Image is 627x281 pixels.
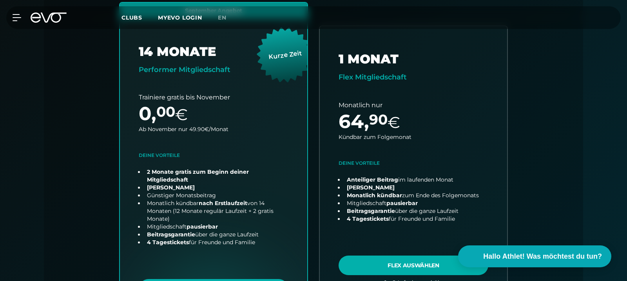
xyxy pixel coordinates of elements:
a: MYEVO LOGIN [158,14,202,21]
a: en [218,13,236,22]
span: Clubs [121,14,142,21]
span: Hallo Athlet! Was möchtest du tun? [483,251,602,262]
span: en [218,14,227,21]
a: Clubs [121,14,158,21]
button: Hallo Athlet! Was möchtest du tun? [458,245,611,267]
